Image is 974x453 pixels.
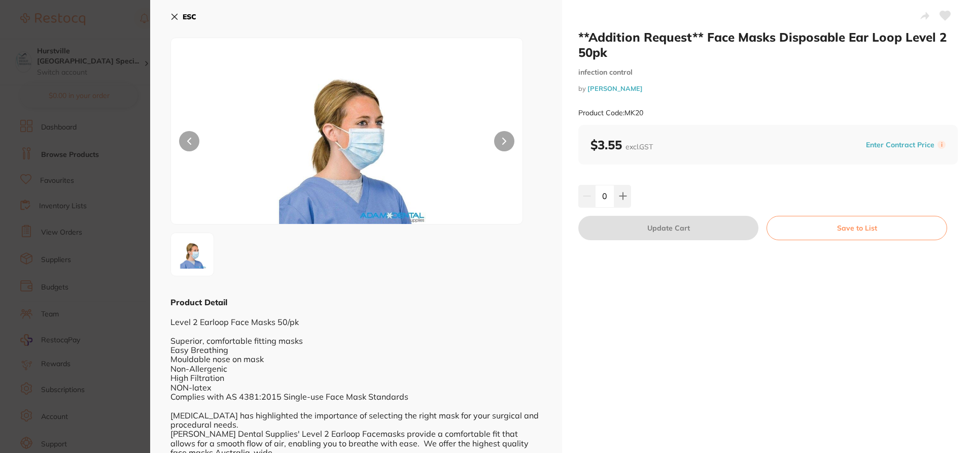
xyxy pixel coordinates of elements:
a: [PERSON_NAME] [587,84,643,92]
label: i [937,141,946,149]
h2: **Addition Request** Face Masks Disposable Ear Loop Level 2 50pk [578,29,958,60]
button: Update Cart [578,216,758,240]
b: ESC [183,12,196,21]
b: $3.55 [590,137,653,152]
b: Product Detail [170,297,227,307]
button: ESC [170,8,196,25]
img: anBn [174,236,211,273]
img: anBn [241,63,453,224]
small: by [578,85,958,92]
button: Save to List [767,216,947,240]
span: excl. GST [625,142,653,151]
small: infection control [578,68,958,77]
button: Enter Contract Price [863,140,937,150]
small: Product Code: MK20 [578,109,643,117]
